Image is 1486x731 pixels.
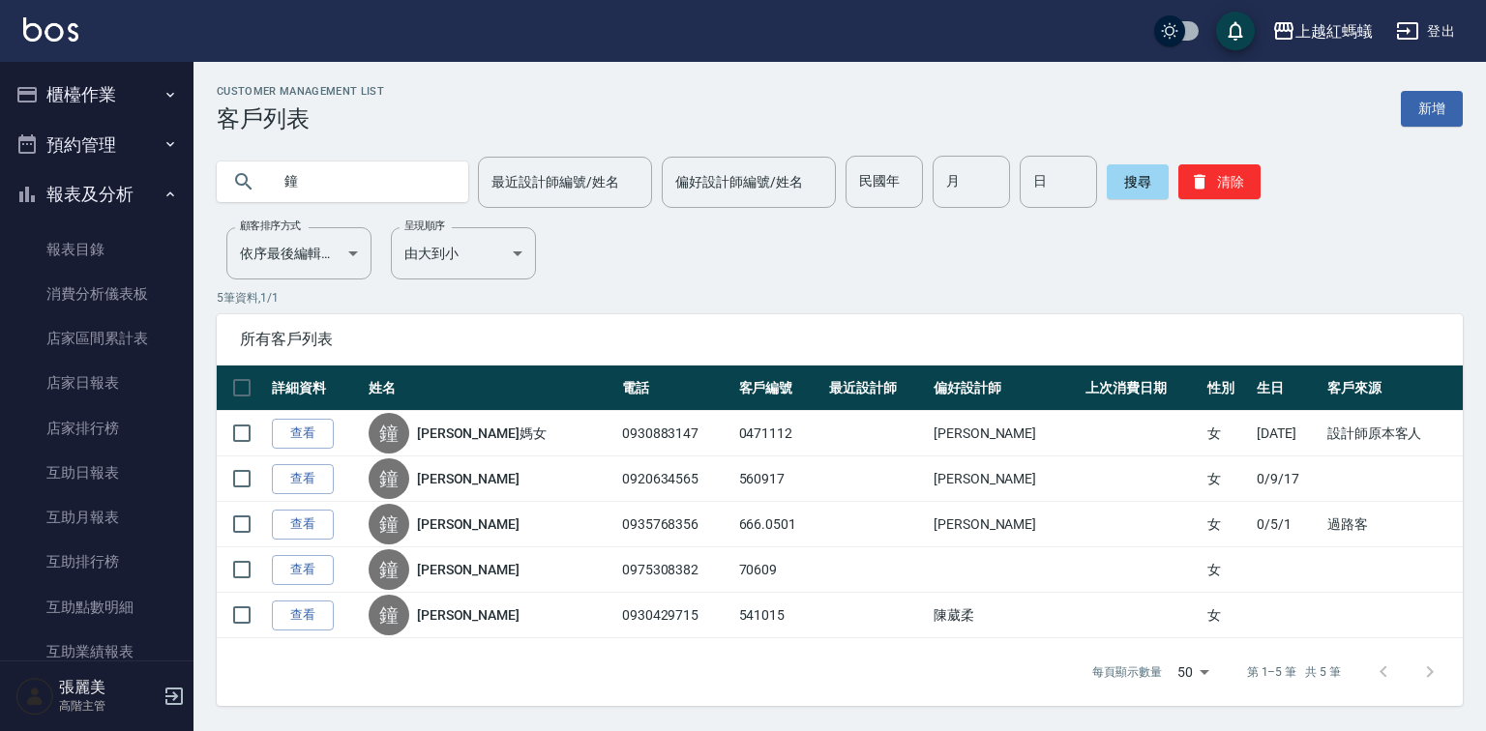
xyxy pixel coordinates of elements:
p: 每頁顯示數量 [1092,663,1162,681]
button: save [1216,12,1255,50]
a: [PERSON_NAME] [417,469,520,488]
p: 高階主管 [59,697,158,715]
td: 560917 [734,456,825,502]
label: 顧客排序方式 [240,219,301,233]
th: 客戶編號 [734,365,825,411]
td: 70609 [734,547,825,593]
div: 鐘 [369,549,409,590]
a: 查看 [272,600,334,630]
h3: 客戶列表 [217,105,384,132]
td: 541015 [734,593,825,638]
a: [PERSON_NAME] [417,514,520,534]
button: 預約管理 [8,120,186,170]
td: 0930429715 [617,593,734,638]
img: Logo [23,17,78,42]
button: 報表及分析 [8,169,186,219]
a: [PERSON_NAME] [417,605,520,625]
td: 設計師原本客人 [1323,411,1463,456]
td: [PERSON_NAME] [929,456,1081,502]
th: 電話 [617,365,734,411]
th: 姓名 [364,365,617,411]
td: 666.0501 [734,502,825,547]
a: 互助日報表 [8,451,186,495]
th: 生日 [1252,365,1322,411]
div: 依序最後編輯時間 [226,227,371,279]
button: 上越紅螞蟻 [1264,12,1381,51]
a: 互助排行榜 [8,540,186,584]
td: 0975308382 [617,547,734,593]
div: 鐘 [369,504,409,544]
h5: 張麗美 [59,678,158,697]
td: 女 [1203,547,1252,593]
button: 櫃檯作業 [8,70,186,120]
img: Person [15,677,54,716]
button: 清除 [1178,164,1261,199]
td: [PERSON_NAME] [929,411,1081,456]
td: 0930883147 [617,411,734,456]
td: 0935768356 [617,502,734,547]
td: 女 [1203,411,1252,456]
a: 互助點數明細 [8,585,186,629]
input: 搜尋關鍵字 [271,156,453,208]
div: 鐘 [369,458,409,499]
label: 呈現順序 [404,219,445,233]
p: 第 1–5 筆 共 5 筆 [1247,663,1341,681]
a: 新增 [1401,91,1463,127]
a: 店家區間累計表 [8,316,186,361]
p: 5 筆資料, 1 / 1 [217,289,1463,307]
td: [PERSON_NAME] [929,502,1081,547]
th: 客戶來源 [1323,365,1463,411]
div: 50 [1170,646,1216,698]
td: [DATE] [1252,411,1322,456]
a: 消費分析儀表板 [8,272,186,316]
a: 查看 [272,419,334,449]
div: 上越紅螞蟻 [1295,19,1373,44]
th: 最近設計師 [824,365,929,411]
td: 女 [1203,502,1252,547]
span: 所有客戶列表 [240,330,1440,349]
a: 查看 [272,464,334,494]
div: 鐘 [369,595,409,635]
th: 詳細資料 [267,365,364,411]
td: 女 [1203,593,1252,638]
td: 過路客 [1323,502,1463,547]
a: 查看 [272,510,334,540]
div: 由大到小 [391,227,536,279]
td: 0471112 [734,411,825,456]
a: [PERSON_NAME]媽女 [417,424,547,443]
td: 女 [1203,456,1252,502]
th: 性別 [1203,365,1252,411]
a: 互助業績報表 [8,629,186,674]
td: 陳葳柔 [929,593,1081,638]
div: 鐘 [369,413,409,453]
a: 店家日報表 [8,361,186,405]
a: 互助月報表 [8,495,186,540]
h2: Customer Management List [217,85,384,98]
td: 0/5/1 [1252,502,1322,547]
th: 上次消費日期 [1081,365,1203,411]
td: 0/9/17 [1252,456,1322,502]
td: 0920634565 [617,456,734,502]
a: 店家排行榜 [8,406,186,451]
a: 查看 [272,555,334,585]
a: 報表目錄 [8,227,186,272]
a: [PERSON_NAME] [417,560,520,579]
button: 登出 [1388,14,1463,49]
button: 搜尋 [1107,164,1169,199]
th: 偏好設計師 [929,365,1081,411]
